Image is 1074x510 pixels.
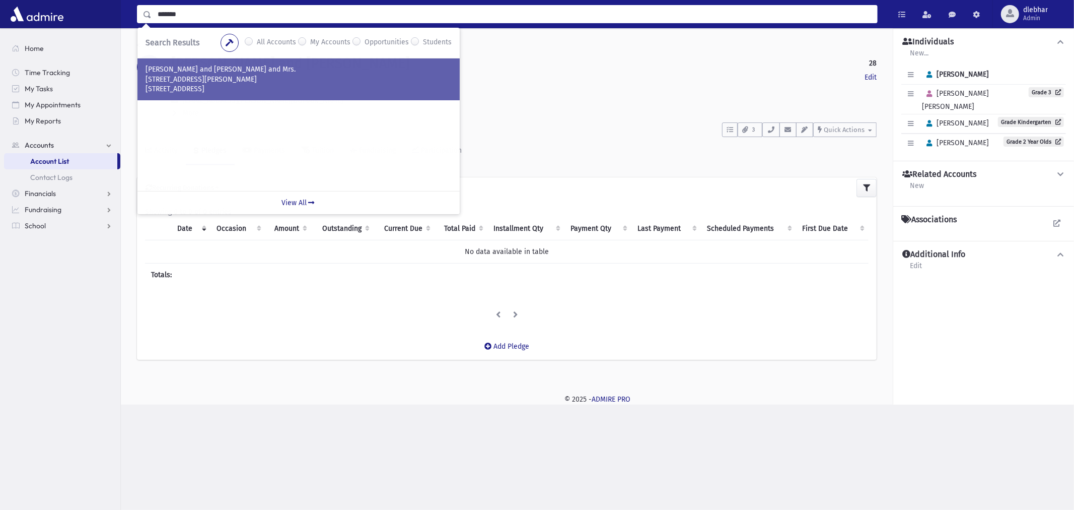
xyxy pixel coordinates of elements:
[592,395,630,404] a: ADMIRE PRO
[1023,14,1048,22] span: Admin
[901,215,957,225] h4: Associations
[4,185,120,202] a: Financials
[824,126,865,134] span: Quick Actions
[25,100,81,109] span: My Appointments
[137,40,174,55] nav: breadcrumb
[813,122,877,137] button: Quick Actions
[137,394,1058,405] div: © 2025 -
[749,125,758,135] span: 3
[869,58,877,69] strong: 28
[257,37,296,49] label: All Accounts
[25,44,44,53] span: Home
[145,263,265,286] th: Totals:
[922,89,989,111] span: [PERSON_NAME] [PERSON_NAME]
[1004,137,1064,147] a: Grade 2 Year Olds
[1029,87,1064,97] a: Grade 3
[137,137,186,165] a: Activity
[922,119,989,127] span: [PERSON_NAME]
[137,55,161,79] div: C
[488,217,564,240] th: Installment Qty: activate to sort column ascending
[25,221,46,230] span: School
[922,70,989,79] span: [PERSON_NAME]
[310,37,350,49] label: My Accounts
[25,189,56,198] span: Financials
[312,217,374,240] th: Outstanding: activate to sort column ascending
[30,173,73,182] span: Contact Logs
[145,240,869,263] td: No data available in table
[909,47,929,66] a: New...
[4,97,120,113] a: My Appointments
[4,202,120,218] a: Fundraising
[922,139,989,147] span: [PERSON_NAME]
[30,157,69,166] span: Account List
[152,5,877,23] input: Search
[145,207,869,217] div: Showing 0 to 0 of 0 entries
[25,68,70,77] span: Time Tracking
[4,113,120,129] a: My Reports
[365,37,409,49] label: Opportunities
[137,191,460,214] a: View All
[1023,6,1048,14] span: dlebhar
[476,334,537,359] a: Add Pledge
[374,217,435,240] th: Current Due: activate to sort column ascending
[796,217,869,240] th: First Due Date: activate to sort column ascending
[564,217,631,240] th: Payment Qty: activate to sort column ascending
[901,249,1066,260] button: Additional Info
[265,217,312,240] th: Amount: activate to sort column ascending
[631,217,701,240] th: Last Payment: activate to sort column ascending
[901,37,1066,47] button: Individuals
[909,180,924,198] a: New
[4,65,120,81] a: Time Tracking
[738,122,762,137] button: 3
[902,169,976,180] h4: Related Accounts
[25,205,61,214] span: Fundraising
[902,249,965,260] h4: Additional Info
[701,217,796,240] th: Scheduled Payments: activate to sort column ascending
[146,38,199,47] span: Search Results
[901,169,1066,180] button: Related Accounts
[25,141,54,150] span: Accounts
[865,72,877,83] a: Edit
[25,116,61,125] span: My Reports
[423,37,452,49] label: Students
[902,37,954,47] h4: Individuals
[146,75,452,85] p: [STREET_ADDRESS][PERSON_NAME]
[171,217,210,240] th: Date: activate to sort column ascending
[4,169,120,185] a: Contact Logs
[8,4,66,24] img: AdmirePro
[435,217,488,240] th: Total Paid: activate to sort column ascending
[25,84,53,93] span: My Tasks
[146,84,452,94] p: [STREET_ADDRESS]
[998,117,1064,127] a: Grade Kindergarten
[137,41,174,50] a: Accounts
[4,137,120,153] a: Accounts
[4,40,120,56] a: Home
[909,260,922,278] a: Edit
[4,218,120,234] a: School
[210,217,265,240] th: Occasion : activate to sort column ascending
[4,81,120,97] a: My Tasks
[4,153,117,169] a: Account List
[146,65,452,75] p: [PERSON_NAME] and [PERSON_NAME] and Mrs.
